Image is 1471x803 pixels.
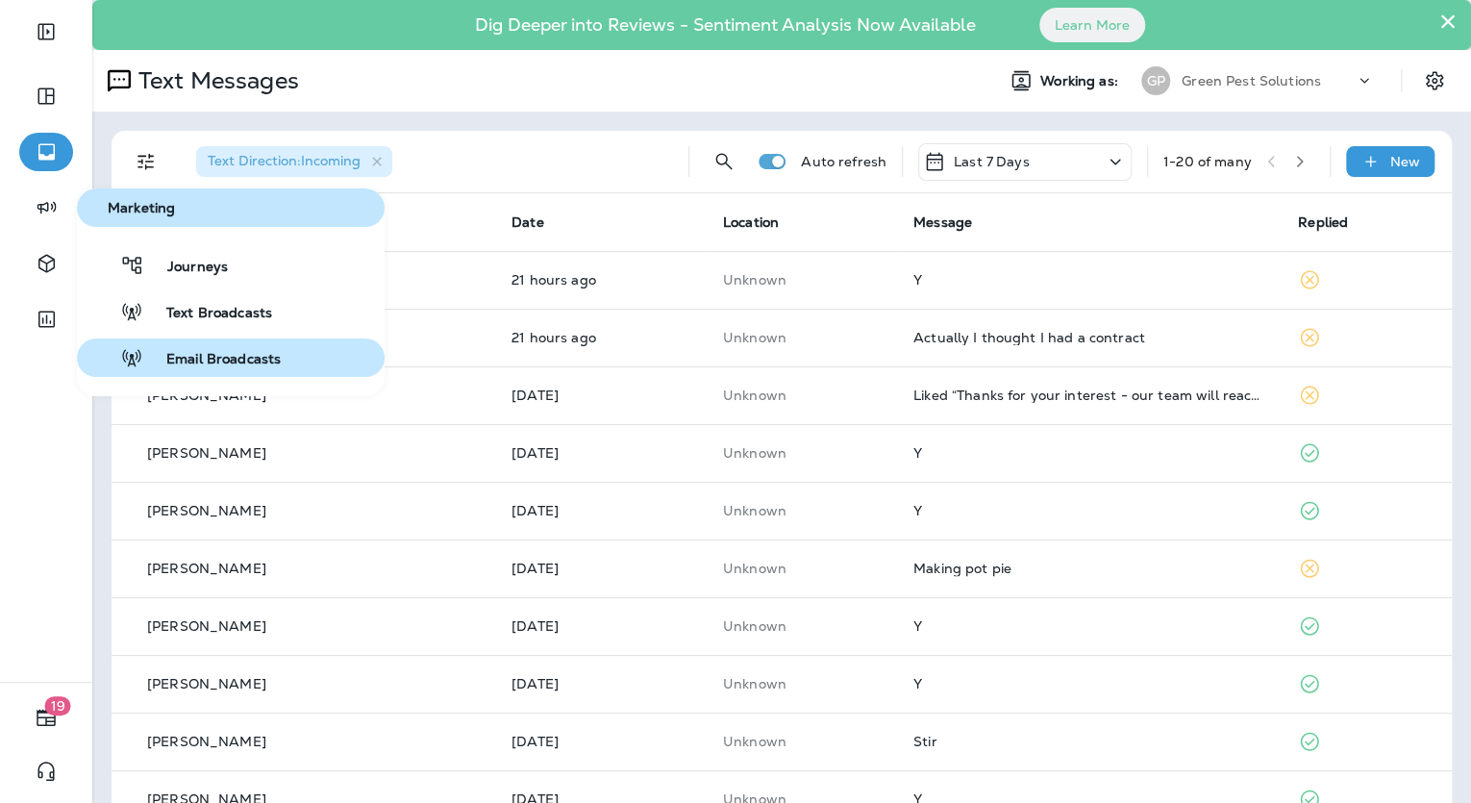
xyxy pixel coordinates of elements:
[143,305,272,323] span: Text Broadcasts
[723,445,883,461] p: This customer does not have a last location and the phone number they messaged is not assigned to...
[1390,154,1420,169] p: New
[511,272,692,288] p: Sep 24, 2025 01:38 PM
[419,22,1032,28] p: Dig Deeper into Reviews - Sentiment Analysis Now Available
[77,246,385,285] button: Journeys
[1417,63,1452,98] button: Settings
[511,388,692,403] p: Sep 24, 2025 10:04 AM
[511,734,692,749] p: Sep 23, 2025 02:25 PM
[723,388,883,403] p: This customer does not have a last location and the phone number they messaged is not assigned to...
[143,351,281,369] span: Email Broadcasts
[147,561,266,576] p: [PERSON_NAME]
[1438,6,1457,37] button: Close
[723,330,883,345] p: This customer does not have a last location and the phone number they messaged is not assigned to...
[511,330,692,345] p: Sep 24, 2025 01:06 PM
[147,388,266,403] p: [PERSON_NAME]
[1039,8,1145,42] button: Learn More
[723,734,883,749] p: This customer does not have a last location and the phone number they messaged is not assigned to...
[913,503,1267,518] div: Y
[723,503,883,518] p: This customer does not have a last location and the phone number they messaged is not assigned to...
[723,272,883,288] p: This customer does not have a last location and the phone number they messaged is not assigned to...
[511,213,544,231] span: Date
[913,618,1267,634] div: Y
[913,734,1267,749] div: Stir
[723,676,883,691] p: This customer does not have a last location and the phone number they messaged is not assigned to...
[147,734,266,749] p: [PERSON_NAME]
[85,200,377,216] span: Marketing
[1040,73,1122,89] span: Working as:
[1182,73,1321,88] p: Green Pest Solutions
[1141,66,1170,95] div: GP
[45,696,71,715] span: 19
[208,152,361,169] span: Text Direction : Incoming
[954,154,1030,169] p: Last 7 Days
[127,142,165,181] button: Filters
[511,618,692,634] p: Sep 23, 2025 03:06 PM
[913,445,1267,461] div: Y
[723,561,883,576] p: This customer does not have a last location and the phone number they messaged is not assigned to...
[913,388,1267,403] div: Liked “Thanks for your interest - our team will reach out shortly and will be able to give you a ...
[77,292,385,331] button: Text Broadcasts
[913,213,972,231] span: Message
[147,676,266,691] p: [PERSON_NAME]
[705,142,743,181] button: Search Messages
[913,676,1267,691] div: Y
[511,561,692,576] p: Sep 23, 2025 05:05 PM
[144,259,228,277] span: Journeys
[77,339,385,377] button: Email Broadcasts
[913,330,1267,345] div: Actually I thought I had a contract
[511,503,692,518] p: Sep 23, 2025 07:14 PM
[131,66,299,95] p: Text Messages
[511,676,692,691] p: Sep 23, 2025 02:53 PM
[147,618,266,634] p: [PERSON_NAME]
[723,618,883,634] p: This customer does not have a last location and the phone number they messaged is not assigned to...
[1163,154,1252,169] div: 1 - 20 of many
[77,188,385,227] button: Marketing
[511,445,692,461] p: Sep 24, 2025 07:41 AM
[913,561,1267,576] div: Making pot pie
[723,213,779,231] span: Location
[147,445,266,461] p: [PERSON_NAME]
[19,13,73,51] button: Expand Sidebar
[801,154,886,169] p: Auto refresh
[913,272,1267,288] div: Y
[147,503,266,518] p: [PERSON_NAME]
[1298,213,1348,231] span: Replied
